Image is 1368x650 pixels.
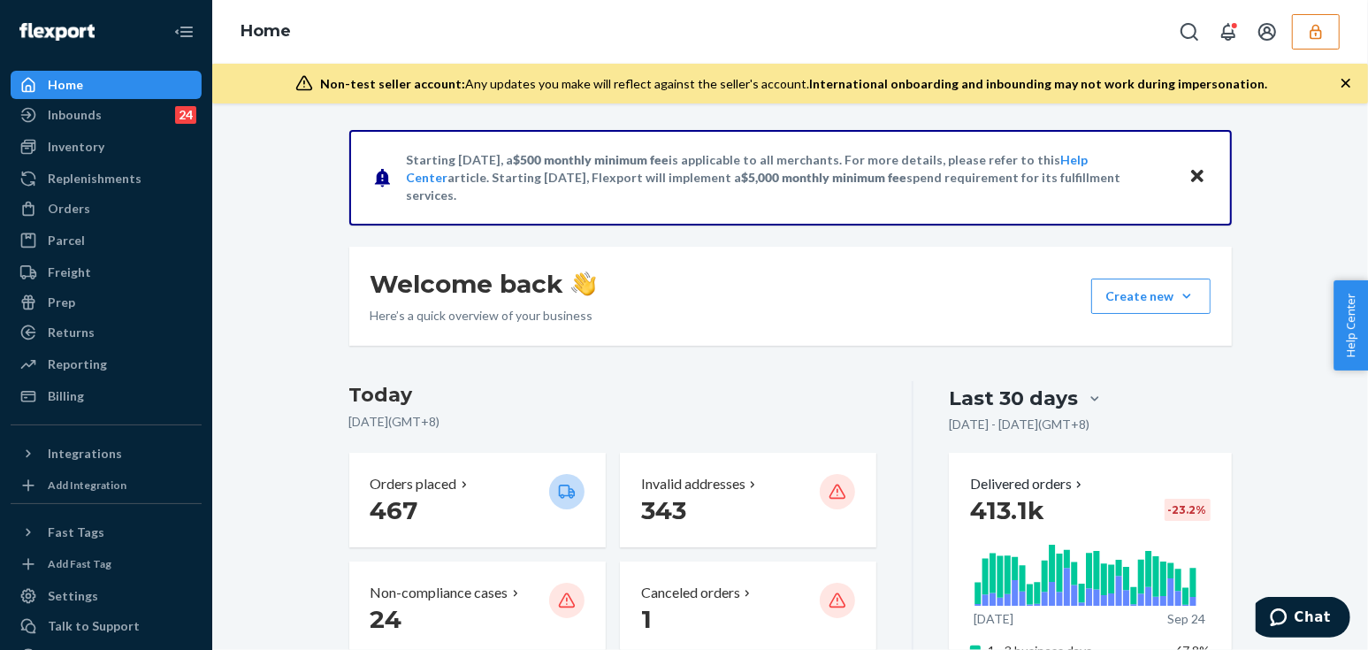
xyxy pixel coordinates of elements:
div: Prep [48,294,75,311]
span: 343 [641,495,686,525]
button: Open account menu [1250,14,1285,50]
a: Billing [11,382,202,410]
button: Delivered orders [970,474,1086,494]
a: Inbounds24 [11,101,202,129]
a: Home [241,21,291,41]
h1: Welcome back [371,268,596,300]
a: Prep [11,288,202,317]
div: Billing [48,387,84,405]
span: International onboarding and inbounding may not work during impersonation. [809,76,1267,91]
p: Orders placed [371,474,457,494]
button: Create new [1091,279,1211,314]
div: Inbounds [48,106,102,124]
div: Parcel [48,232,85,249]
p: Non-compliance cases [371,583,508,603]
div: 24 [175,106,196,124]
div: -23.2 % [1165,499,1211,521]
p: Starting [DATE], a is applicable to all merchants. For more details, please refer to this article... [407,151,1172,204]
a: Settings [11,582,202,610]
p: Here’s a quick overview of your business [371,307,596,325]
button: Help Center [1334,280,1368,371]
span: $5,000 monthly minimum fee [742,170,907,185]
button: Close Navigation [166,14,202,50]
div: Any updates you make will reflect against the seller's account. [320,75,1267,93]
img: hand-wave emoji [571,271,596,296]
a: Parcel [11,226,202,255]
button: Open notifications [1211,14,1246,50]
p: [DATE] [974,610,1013,628]
div: Reporting [48,356,107,373]
button: Fast Tags [11,518,202,547]
a: Freight [11,258,202,287]
div: Settings [48,587,98,605]
h3: Today [349,381,877,409]
ol: breadcrumbs [226,6,305,57]
div: Freight [48,264,91,281]
button: Close [1186,164,1209,190]
p: Invalid addresses [641,474,745,494]
img: Flexport logo [19,23,95,41]
div: Fast Tags [48,524,104,541]
div: Integrations [48,445,122,463]
button: Invalid addresses 343 [620,453,876,547]
button: Orders placed 467 [349,453,606,547]
div: Talk to Support [48,617,140,635]
div: Inventory [48,138,104,156]
p: Sep 24 [1167,610,1205,628]
p: Canceled orders [641,583,740,603]
a: Add Integration [11,475,202,496]
div: Last 30 days [949,385,1078,412]
span: 467 [371,495,418,525]
div: Replenishments [48,170,141,187]
button: Integrations [11,440,202,468]
a: Add Fast Tag [11,554,202,575]
div: Home [48,76,83,94]
div: Add Integration [48,478,126,493]
div: Returns [48,324,95,341]
div: Add Fast Tag [48,556,111,571]
a: Reporting [11,350,202,379]
span: 413.1k [970,495,1044,525]
span: Non-test seller account: [320,76,465,91]
div: Orders [48,200,90,218]
span: 24 [371,604,402,634]
span: $500 monthly minimum fee [514,152,669,167]
button: Open Search Box [1172,14,1207,50]
iframe: Opens a widget where you can chat to one of our agents [1256,597,1350,641]
a: Returns [11,318,202,347]
a: Orders [11,195,202,223]
span: 1 [641,604,652,634]
a: Inventory [11,133,202,161]
button: Talk to Support [11,612,202,640]
p: [DATE] ( GMT+8 ) [349,413,877,431]
a: Replenishments [11,164,202,193]
p: [DATE] - [DATE] ( GMT+8 ) [949,416,1089,433]
a: Home [11,71,202,99]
